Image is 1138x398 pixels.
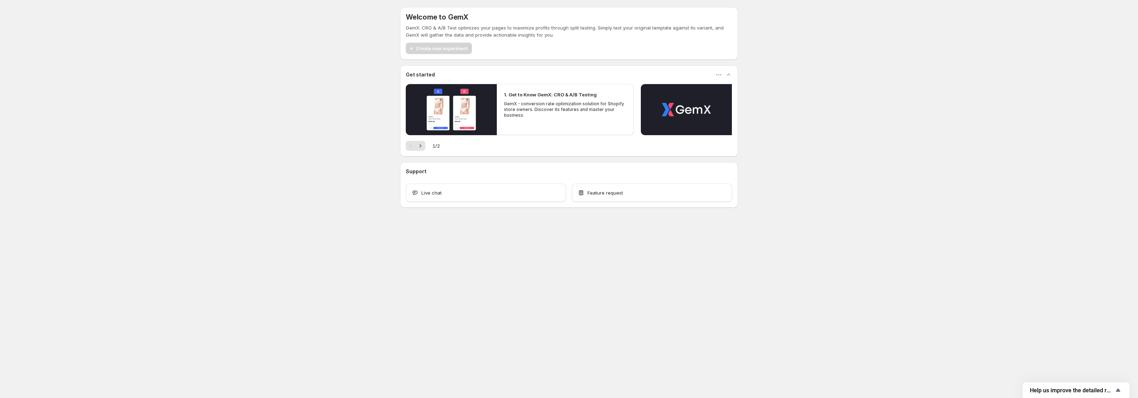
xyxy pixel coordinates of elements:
[415,141,425,151] button: Next
[406,84,497,135] button: Play video
[406,24,732,38] p: GemX: CRO & A/B Test optimizes your pages to maximize profits through split testing. Simply test ...
[504,101,626,118] p: GemX - conversion rate optimization solution for Shopify store owners. Discover its features and ...
[421,189,442,196] span: Live chat
[406,71,435,78] h3: Get started
[1030,387,1114,394] span: Help us improve the detailed report for A/B campaigns
[406,141,425,151] nav: Pagination
[406,13,468,21] h5: Welcome to GemX
[1030,386,1122,394] button: Show survey - Help us improve the detailed report for A/B campaigns
[504,91,597,98] h2: 1. Get to Know GemX: CRO & A/B Testing
[432,142,440,149] span: 1 / 2
[587,189,623,196] span: Feature request
[641,84,732,135] button: Play video
[406,168,426,175] h3: Support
